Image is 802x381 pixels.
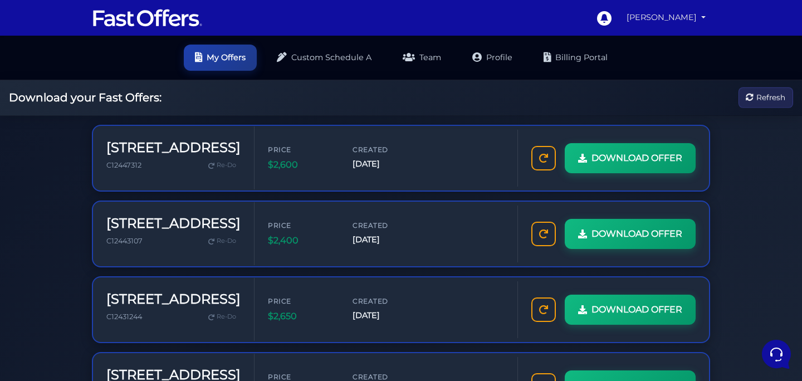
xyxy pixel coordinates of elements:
[25,180,182,191] input: Search for an Article...
[353,158,419,170] span: [DATE]
[204,158,241,173] a: Re-Do
[565,219,696,249] a: DOWNLOAD OFFER
[96,294,128,304] p: Messages
[268,220,335,231] span: Price
[106,140,241,156] h3: [STREET_ADDRESS]
[268,158,335,172] span: $2,600
[139,156,205,165] a: Open Help Center
[565,143,696,173] a: DOWNLOAD OFFER
[268,309,335,324] span: $2,650
[106,312,142,321] span: C12431244
[591,151,682,165] span: DOWNLOAD OFFER
[756,91,785,104] span: Refresh
[353,144,419,155] span: Created
[268,233,335,248] span: $2,400
[217,312,236,322] span: Re-Do
[106,291,241,307] h3: [STREET_ADDRESS]
[204,310,241,324] a: Re-Do
[760,338,793,371] iframe: Customerly Messenger Launcher
[739,87,793,108] button: Refresh
[268,296,335,306] span: Price
[217,160,236,170] span: Re-Do
[36,80,58,102] img: dark
[9,9,187,45] h2: Hello [PERSON_NAME] 👋
[145,279,214,304] button: Help
[18,111,205,134] button: Start a Conversation
[353,309,419,322] span: [DATE]
[353,220,419,231] span: Created
[591,227,682,241] span: DOWNLOAD OFFER
[18,62,90,71] span: Your Conversations
[106,161,141,169] span: C12447312
[180,62,205,71] a: See all
[268,144,335,155] span: Price
[532,45,619,71] a: Billing Portal
[77,279,146,304] button: Messages
[106,237,143,245] span: C12443107
[18,156,76,165] span: Find an Answer
[9,91,162,104] h2: Download your Fast Offers:
[353,296,419,306] span: Created
[565,295,696,325] a: DOWNLOAD OFFER
[591,302,682,317] span: DOWNLOAD OFFER
[173,294,187,304] p: Help
[33,294,52,304] p: Home
[461,45,524,71] a: Profile
[80,118,156,127] span: Start a Conversation
[622,7,710,28] a: [PERSON_NAME]
[392,45,452,71] a: Team
[106,216,241,232] h3: [STREET_ADDRESS]
[204,234,241,248] a: Re-Do
[18,80,40,102] img: dark
[266,45,383,71] a: Custom Schedule A
[9,279,77,304] button: Home
[217,236,236,246] span: Re-Do
[353,233,419,246] span: [DATE]
[184,45,257,71] a: My Offers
